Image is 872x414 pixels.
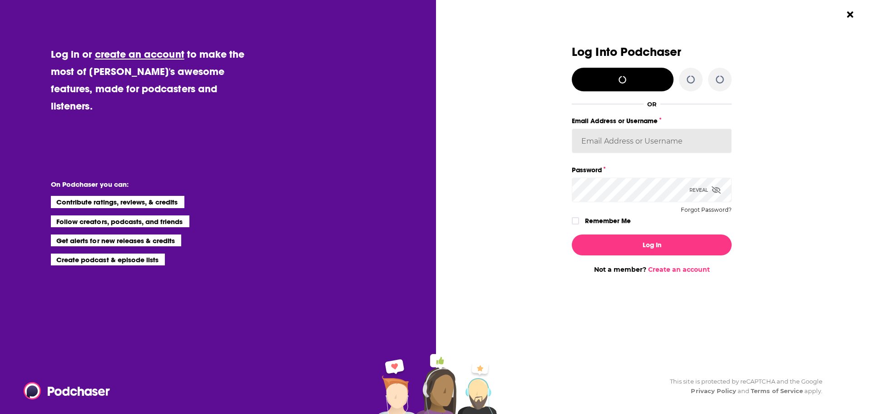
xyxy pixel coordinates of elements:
[842,6,859,23] button: Close Button
[751,387,803,394] a: Terms of Service
[572,129,732,153] input: Email Address or Username
[572,234,732,255] button: Log In
[51,234,181,246] li: Get alerts for new releases & credits
[24,382,104,399] a: Podchaser - Follow, Share and Rate Podcasts
[681,207,732,213] button: Forgot Password?
[689,178,721,202] div: Reveal
[24,382,111,399] img: Podchaser - Follow, Share and Rate Podcasts
[572,164,732,176] label: Password
[51,254,165,265] li: Create podcast & episode lists
[572,45,732,59] h3: Log Into Podchaser
[691,387,736,394] a: Privacy Policy
[647,100,657,108] div: OR
[585,215,631,227] label: Remember Me
[648,265,710,274] a: Create an account
[95,48,184,60] a: create an account
[51,196,184,208] li: Contribute ratings, reviews, & credits
[663,377,822,396] div: This site is protected by reCAPTCHA and the Google and apply.
[51,215,189,227] li: Follow creators, podcasts, and friends
[572,115,732,127] label: Email Address or Username
[51,180,233,189] li: On Podchaser you can:
[572,265,732,274] div: Not a member?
